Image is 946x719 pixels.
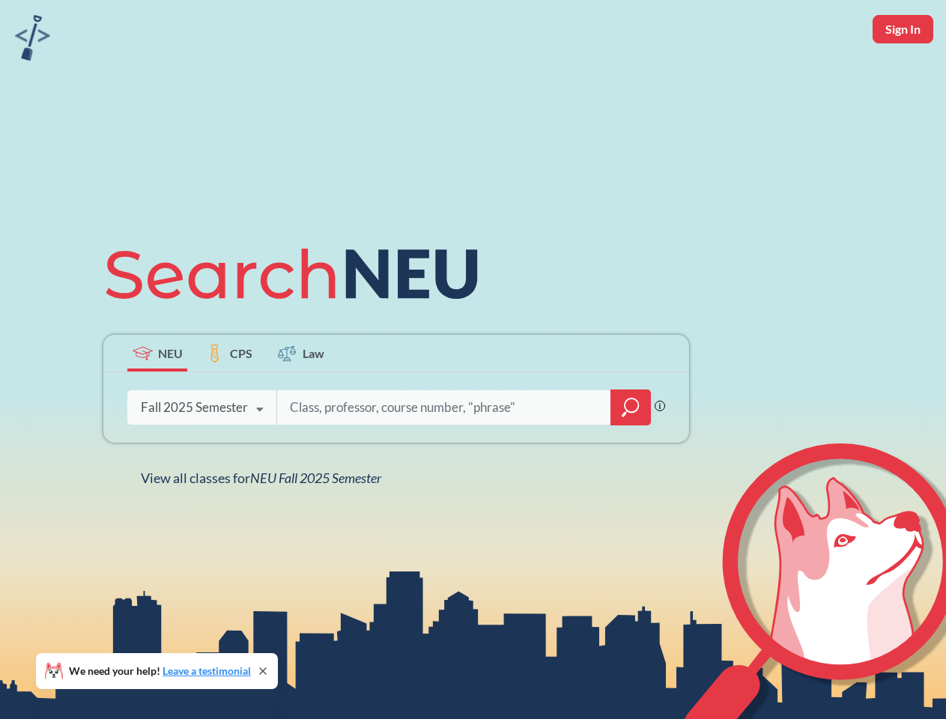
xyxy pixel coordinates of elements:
div: Fall 2025 Semester [141,399,248,416]
svg: magnifying glass [622,397,640,418]
button: Sign In [873,15,933,43]
div: magnifying glass [610,389,651,425]
input: Class, professor, course number, "phrase" [288,392,600,423]
span: Law [303,345,324,362]
img: sandbox logo [15,15,50,61]
a: Leave a testimonial [163,664,251,677]
a: sandbox logo [15,15,50,65]
span: CPS [230,345,252,362]
span: View all classes for [141,470,381,486]
span: NEU Fall 2025 Semester [250,470,381,486]
span: NEU [158,345,183,362]
span: We need your help! [69,666,251,676]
